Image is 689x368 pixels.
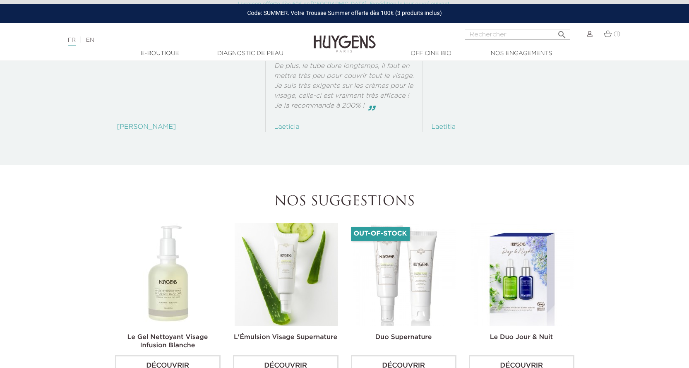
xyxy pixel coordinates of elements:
[490,334,553,341] a: Le Duo Jour & Nuit
[613,31,620,37] span: (1)
[115,194,574,210] h2: Nos suggestions
[209,49,292,58] a: Diagnostic de peau
[557,27,567,37] i: 
[274,13,414,109] p: J’utilise cette crème depuis un moment, le matin systématiquement et souvent le soir. L’effet est...
[465,29,570,40] input: Rechercher
[351,227,410,241] li: Out-of-Stock
[555,26,569,38] button: 
[119,49,202,58] a: E-Boutique
[117,122,257,132] p: [PERSON_NAME]
[390,49,473,58] a: Officine Bio
[234,334,337,341] a: L'Émulsion Visage Supernature
[274,122,414,132] p: Laeticia
[127,334,208,349] a: Le Gel Nettoyant Visage Infusion Blanche
[431,122,572,132] p: Laetitia
[235,223,338,326] img: L'Émulsion Visage Supernature
[117,223,220,326] img: Le Gel Nettoyant Visage Infusion Blanche 250ml
[375,334,432,341] a: Duo Supernature
[471,223,574,326] img: Le Duo Jour & Nuit
[314,22,376,54] img: Huygens
[604,31,621,37] a: (1)
[480,49,563,58] a: Nos engagements
[64,35,281,45] div: |
[86,37,94,43] a: EN
[353,223,456,326] img: Duo Supernature
[68,37,76,46] a: FR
